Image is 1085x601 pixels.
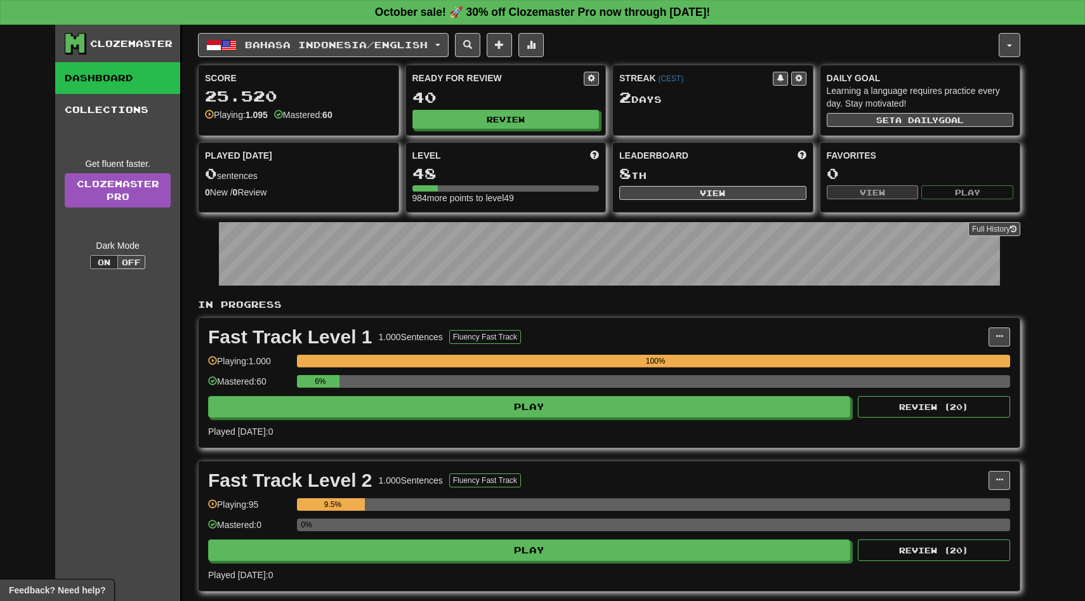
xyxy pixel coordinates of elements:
button: Review (20) [858,539,1010,561]
div: 984 more points to level 49 [412,192,600,204]
span: Open feedback widget [9,584,105,597]
div: 40 [412,89,600,105]
div: Playing: 1.000 [208,355,291,376]
span: Played [DATE]: 0 [208,426,273,437]
div: Playing: [205,109,268,121]
div: Ready for Review [412,72,584,84]
a: Collections [55,94,180,126]
div: th [619,166,806,182]
strong: 1.095 [246,110,268,120]
button: Play [208,539,850,561]
div: Streak [619,72,773,84]
div: 1.000 Sentences [379,474,443,487]
span: 8 [619,164,631,182]
div: 100% [301,355,1010,367]
button: More stats [518,33,544,57]
button: Search sentences [455,33,480,57]
span: Leaderboard [619,149,688,162]
div: sentences [205,166,392,182]
div: 0 [827,166,1014,182]
button: Fluency Fast Track [449,330,521,344]
span: This week in points, UTC [798,149,806,162]
div: Learning a language requires practice every day. Stay motivated! [827,84,1014,110]
div: Mastered: [274,109,332,121]
span: Score more points to level up [590,149,599,162]
div: Favorites [827,149,1014,162]
div: 9.5% [301,498,365,511]
a: (CEST) [658,74,683,83]
button: Seta dailygoal [827,113,1014,127]
div: Mastered: 0 [208,518,291,539]
button: Review [412,110,600,129]
span: Level [412,149,441,162]
strong: 0 [205,187,210,197]
button: Bahasa Indonesia/English [198,33,449,57]
button: Add sentence to collection [487,33,512,57]
span: Played [DATE] [205,149,272,162]
p: In Progress [198,298,1020,311]
div: Daily Goal [827,72,1014,84]
div: 1.000 Sentences [379,331,443,343]
button: Play [208,396,850,418]
span: Played [DATE]: 0 [208,570,273,580]
a: Dashboard [55,62,180,94]
div: Fast Track Level 1 [208,327,372,347]
span: 2 [619,88,631,106]
div: Score [205,72,392,84]
div: 25.520 [205,88,392,104]
strong: October sale! 🚀 30% off Clozemaster Pro now through [DATE]! [375,6,710,18]
button: Off [117,255,145,269]
div: 6% [301,375,339,388]
div: Playing: 95 [208,498,291,519]
div: Dark Mode [65,239,171,252]
button: On [90,255,118,269]
strong: 0 [233,187,238,197]
div: Mastered: 60 [208,375,291,396]
strong: 60 [322,110,332,120]
button: View [827,185,919,199]
div: Day s [619,89,806,106]
div: Fast Track Level 2 [208,471,372,490]
div: New / Review [205,186,392,199]
a: ClozemasterPro [65,173,171,208]
span: Bahasa Indonesia / English [245,39,428,50]
div: 48 [412,166,600,182]
button: View [619,186,806,200]
button: Review (20) [858,396,1010,418]
span: 0 [205,164,217,182]
button: Fluency Fast Track [449,473,521,487]
button: Full History [968,222,1020,236]
div: Clozemaster [90,37,173,50]
div: Get fluent faster. [65,157,171,170]
span: a daily [895,116,938,124]
button: Play [921,185,1013,199]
